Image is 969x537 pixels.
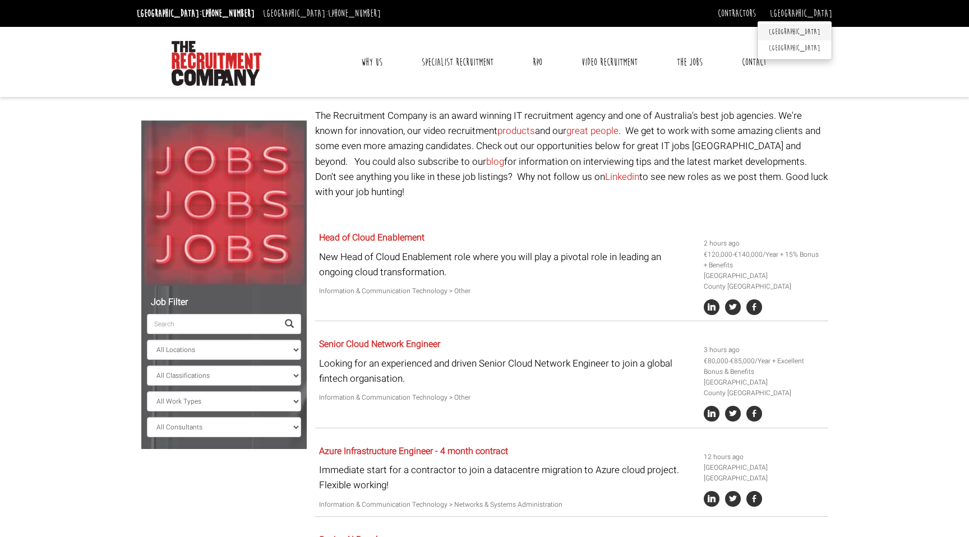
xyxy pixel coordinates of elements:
a: products [497,124,535,138]
a: Linkedin [605,170,639,184]
li: [GEOGRAPHIC_DATA] County [GEOGRAPHIC_DATA] [704,271,824,292]
a: Head of Cloud Enablement [319,231,424,244]
li: [GEOGRAPHIC_DATA]: [134,4,257,22]
img: The Recruitment Company [172,41,261,86]
a: Azure Infrastructure Engineer - 4 month contract [319,445,508,458]
li: 12 hours ago [704,452,824,462]
p: Looking for an experienced and driven Senior Cloud Network Engineer to join a global fintech orga... [319,356,695,386]
ul: [GEOGRAPHIC_DATA] [757,21,832,60]
a: The Jobs [668,48,711,76]
li: €80,000-€85,000/Year + Excellent Bonus & Benefits [704,356,824,377]
a: Contractors [718,7,756,20]
a: [PHONE_NUMBER] [202,7,255,20]
h5: Job Filter [147,298,301,308]
a: [GEOGRAPHIC_DATA] [758,40,832,57]
img: Jobs, Jobs, Jobs [141,121,307,286]
a: Senior Cloud Network Engineer [319,337,440,351]
p: The Recruitment Company is an award winning IT recruitment agency and one of Australia's best job... [315,108,828,200]
a: great people [566,124,619,138]
li: 3 hours ago [704,345,824,355]
p: Information & Communication Technology > Networks & Systems Administration [319,499,695,510]
li: [GEOGRAPHIC_DATA] [GEOGRAPHIC_DATA] [704,462,824,484]
p: Immediate start for a contractor to join a datacentre migration to Azure cloud project. Flexible ... [319,462,695,493]
a: [PHONE_NUMBER] [328,7,381,20]
a: [GEOGRAPHIC_DATA] [758,24,832,40]
a: Why Us [353,48,391,76]
li: [GEOGRAPHIC_DATA]: [260,4,384,22]
li: €120,000-€140,000/Year + 15% Bonus + Benefits [704,249,824,271]
input: Search [147,314,278,334]
a: blog [486,155,504,169]
p: Information & Communication Technology > Other [319,286,695,297]
li: [GEOGRAPHIC_DATA] County [GEOGRAPHIC_DATA] [704,377,824,399]
a: RPO [524,48,551,76]
a: Specialist Recruitment [413,48,502,76]
p: New Head of Cloud Enablement role where you will play a pivotal role in leading an ongoing cloud ... [319,249,695,280]
a: Video Recruitment [573,48,646,76]
a: [GEOGRAPHIC_DATA] [770,7,832,20]
a: Contact [733,48,775,76]
li: 2 hours ago [704,238,824,249]
p: Information & Communication Technology > Other [319,392,695,403]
